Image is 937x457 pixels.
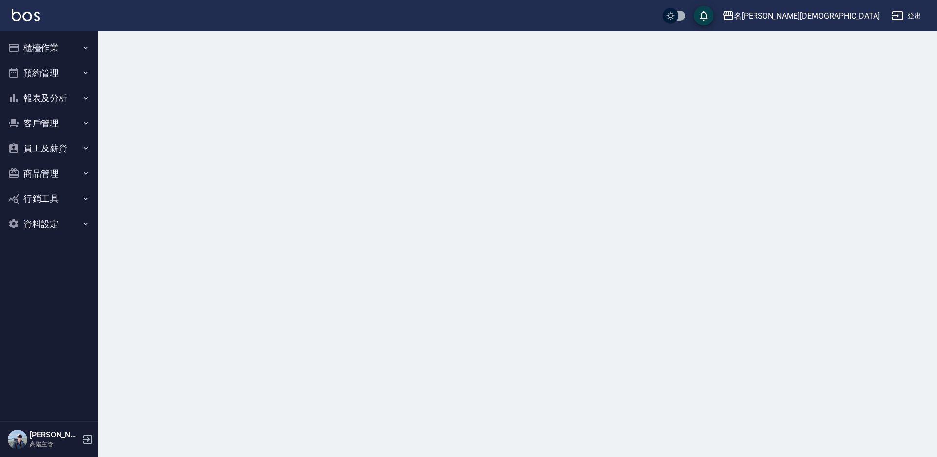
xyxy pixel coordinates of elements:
[4,136,94,161] button: 員工及薪資
[718,6,884,26] button: 名[PERSON_NAME][DEMOGRAPHIC_DATA]
[30,430,80,440] h5: [PERSON_NAME]
[4,161,94,187] button: 商品管理
[4,186,94,211] button: 行銷工具
[4,61,94,86] button: 預約管理
[4,211,94,237] button: 資料設定
[4,85,94,111] button: 報表及分析
[888,7,925,25] button: 登出
[8,430,27,449] img: Person
[30,440,80,449] p: 高階主管
[4,111,94,136] button: 客戶管理
[4,35,94,61] button: 櫃檯作業
[734,10,880,22] div: 名[PERSON_NAME][DEMOGRAPHIC_DATA]
[12,9,40,21] img: Logo
[694,6,713,25] button: save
